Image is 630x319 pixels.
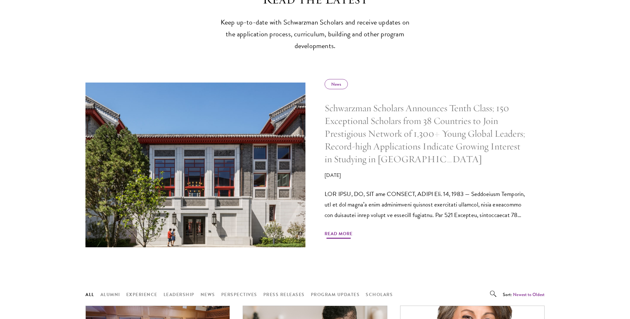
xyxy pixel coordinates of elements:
h5: Schwarzman Scholars Announces Tenth Class; 150 Exceptional Scholars from 38 Countries to Join Pre... [325,102,525,165]
span: Read More [325,230,353,240]
button: News [201,291,215,299]
p: [DATE] [325,171,525,179]
p: Keep up-to-date with Schwarzman Scholars and receive updates on the application process, curricul... [216,17,414,52]
p: LOR IPSU, DO, SIT ame CONSECT, ADIPI Eli. 14, 1983 — Seddoeiusm Temporin, utl et dol magna’a enim... [325,189,525,220]
button: Perspectives [221,291,257,299]
span: Sort: [503,291,512,298]
button: Press Releases [263,291,305,299]
button: Scholars [366,291,393,299]
a: News Schwarzman Scholars Announces Tenth Class; 150 Exceptional Scholars from 38 Countries to Joi... [85,71,545,259]
button: Newest to Oldest [513,291,545,298]
button: Experience [126,291,157,299]
button: Program Updates [311,291,360,299]
div: News [325,79,348,89]
button: Alumni [100,291,120,299]
button: All [85,291,94,299]
button: Leadership [164,291,194,299]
